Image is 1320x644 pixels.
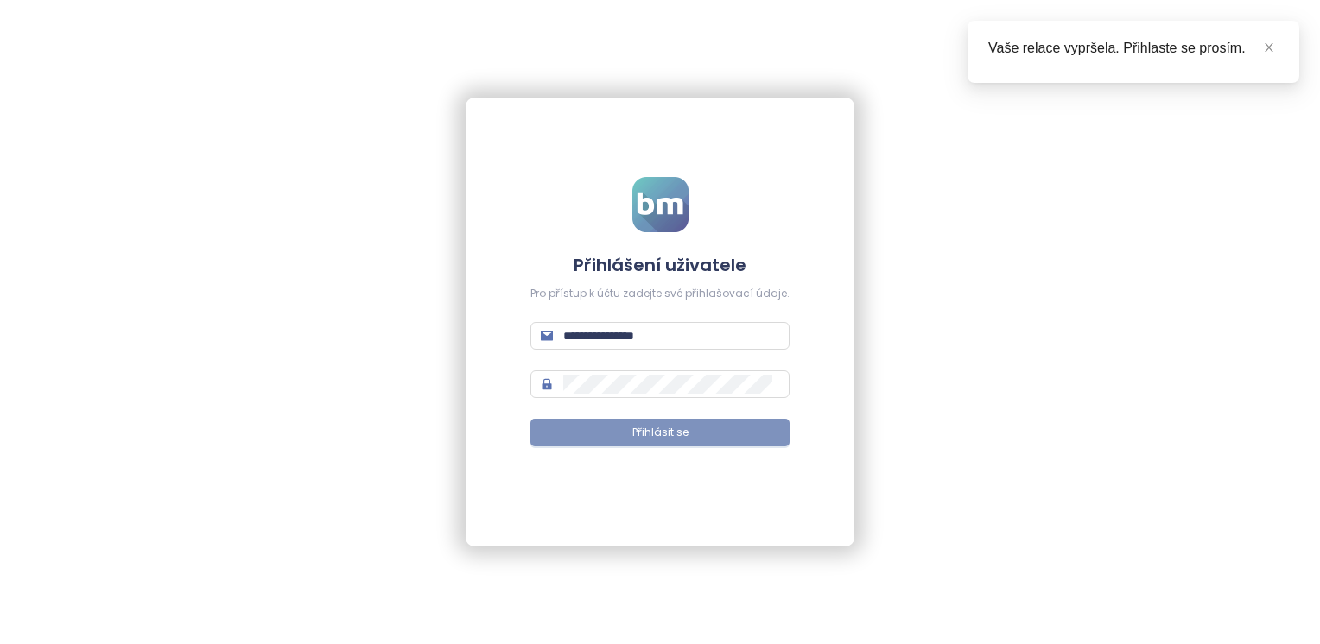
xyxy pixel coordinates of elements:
h4: Přihlášení uživatele [530,253,790,277]
button: Přihlásit se [530,419,790,446]
div: Vaše relace vypršela. Přihlaste se prosím. [988,38,1279,59]
img: logo [632,177,689,232]
span: Přihlásit se [632,425,689,441]
div: Pro přístup k účtu zadejte své přihlašovací údaje. [530,286,790,302]
span: mail [541,330,553,342]
span: close [1263,41,1275,54]
span: lock [541,378,553,390]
